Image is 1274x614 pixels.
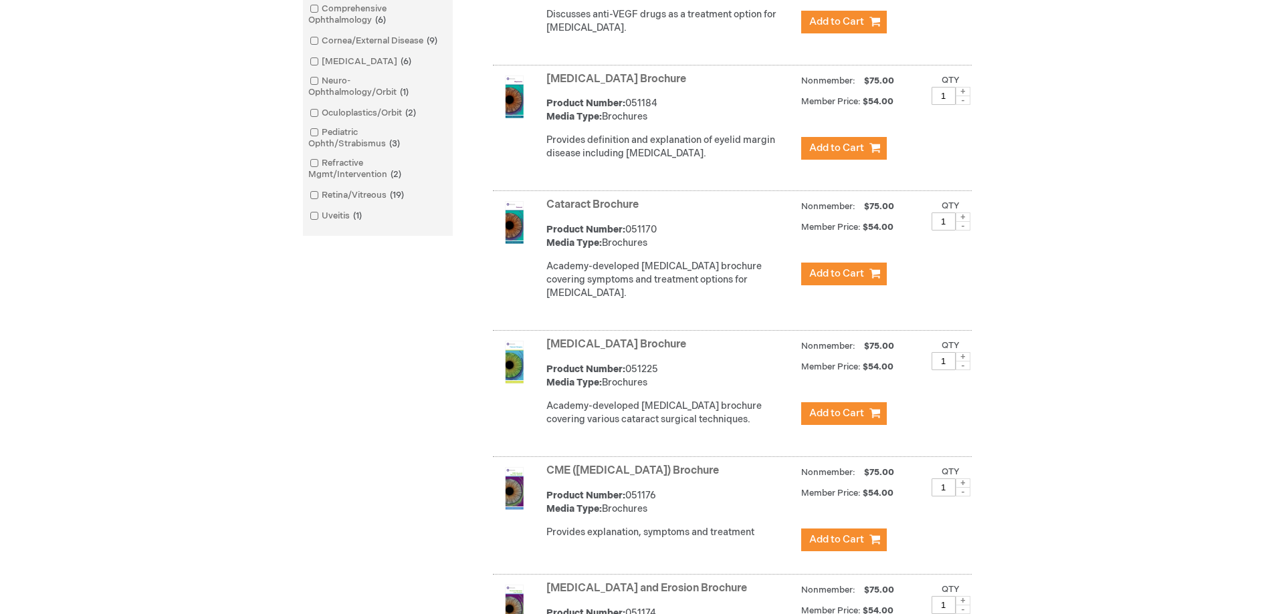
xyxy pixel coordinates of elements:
strong: Media Type: [546,237,602,249]
a: Refractive Mgmt/Intervention2 [306,157,449,181]
label: Qty [942,200,960,211]
input: Qty [932,352,956,370]
a: Comprehensive Ophthalmology6 [306,3,449,27]
input: Qty [932,212,956,231]
strong: Product Number: [546,224,625,235]
img: CME (Cystoid Macular Edema) Brochure [493,467,536,510]
div: Academy-developed [MEDICAL_DATA] brochure covering various cataract surgical techniques. [546,400,794,426]
button: Add to Cart [801,11,887,33]
strong: Product Number: [546,363,625,375]
label: Qty [942,584,960,595]
strong: Member Price: [801,96,861,107]
div: 051170 Brochures [546,223,794,250]
a: Cornea/External Disease9 [306,35,443,47]
strong: Member Price: [801,222,861,233]
strong: Nonmember: [801,338,855,355]
a: Cataract Brochure [546,198,639,211]
span: 19 [387,190,407,200]
a: [MEDICAL_DATA]6 [306,55,417,68]
span: Add to Cart [809,407,864,420]
span: 6 [372,15,389,25]
input: Qty [932,596,956,614]
span: Add to Cart [809,533,864,546]
div: Provides explanation, symptoms and treatment [546,526,794,539]
span: Add to Cart [809,15,864,28]
input: Qty [932,478,956,496]
div: 051176 Brochures [546,489,794,516]
div: 051184 Brochures [546,97,794,124]
a: CME ([MEDICAL_DATA]) Brochure [546,464,719,477]
img: Cataract Surgery Brochure [493,341,536,383]
span: $75.00 [862,585,896,595]
span: 1 [397,87,412,98]
strong: Nonmember: [801,464,855,481]
input: Qty [932,87,956,105]
button: Add to Cart [801,263,887,285]
span: $54.00 [863,222,895,233]
span: 6 [397,56,415,67]
div: 051225 Brochures [546,363,794,390]
span: Add to Cart [809,267,864,280]
button: Add to Cart [801,137,887,160]
span: Add to Cart [809,142,864,154]
a: [MEDICAL_DATA] and Erosion Brochure [546,582,747,595]
span: $75.00 [862,201,896,212]
label: Qty [942,340,960,351]
div: Provides definition and explanation of eyelid margin disease including [MEDICAL_DATA]. [546,134,794,160]
a: [MEDICAL_DATA] Brochure [546,73,686,86]
span: 3 [386,138,403,149]
div: Discusses anti-VEGF drugs as a treatment option for [MEDICAL_DATA]. [546,8,794,35]
strong: Nonmember: [801,73,855,90]
span: $54.00 [863,488,895,498]
span: $54.00 [863,96,895,107]
button: Add to Cart [801,402,887,425]
span: $75.00 [862,341,896,351]
span: $75.00 [862,467,896,478]
button: Add to Cart [801,528,887,551]
strong: Product Number: [546,98,625,109]
strong: Media Type: [546,111,602,122]
span: 1 [350,210,365,221]
span: 2 [402,108,419,118]
strong: Member Price: [801,361,861,372]
img: Cataract Brochure [493,201,536,244]
a: Uveitis1 [306,210,367,222]
span: $54.00 [863,361,895,372]
label: Qty [942,75,960,86]
span: 9 [423,35,441,46]
img: Blepharitis Brochure [493,75,536,118]
a: Pediatric Ophth/Strabismus3 [306,126,449,150]
p: Academy-developed [MEDICAL_DATA] brochure covering symptoms and treatment options for [MEDICAL_DA... [546,260,794,300]
strong: Nonmember: [801,198,855,215]
strong: Product Number: [546,490,625,501]
span: $75.00 [862,75,896,86]
strong: Nonmember: [801,582,855,599]
a: Retina/Vitreous19 [306,189,409,202]
a: Neuro-Ophthalmology/Orbit1 [306,75,449,99]
strong: Media Type: [546,377,602,388]
a: Oculoplastics/Orbit2 [306,107,421,120]
label: Qty [942,466,960,477]
a: [MEDICAL_DATA] Brochure [546,338,686,351]
strong: Media Type: [546,503,602,514]
span: 2 [387,169,405,180]
strong: Member Price: [801,488,861,498]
